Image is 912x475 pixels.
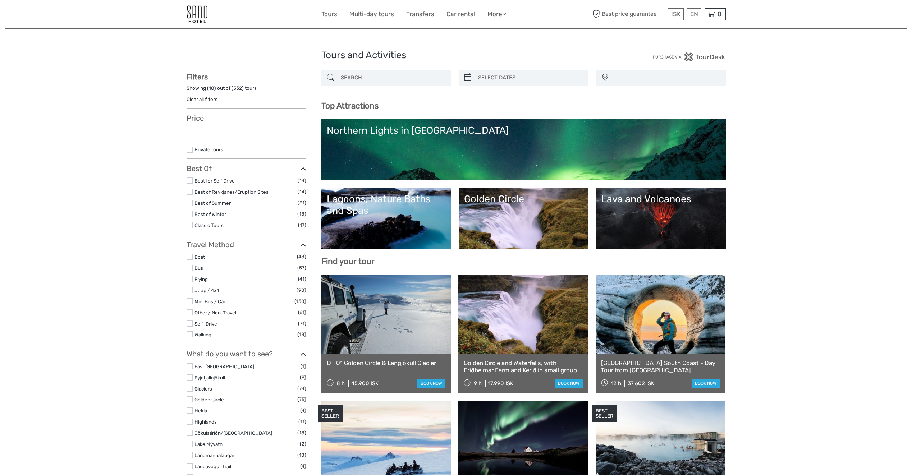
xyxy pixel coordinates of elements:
h3: Travel Method [187,240,306,249]
span: (14) [298,188,306,196]
span: 8 h [336,380,345,387]
a: More [487,9,506,19]
span: (74) [297,384,306,393]
a: [GEOGRAPHIC_DATA] South Coast - Day Tour from [GEOGRAPHIC_DATA] [601,359,720,374]
a: Clear all filters [187,96,217,102]
a: Lava and Volcanoes [601,193,720,244]
div: Lagoons, Nature Baths and Spas [327,193,446,217]
a: Bus [194,265,203,271]
a: Highlands [194,419,217,425]
h3: Best Of [187,164,306,173]
a: Laugavegur Trail [194,464,231,469]
a: Jökulsárlón/[GEOGRAPHIC_DATA] [194,430,272,436]
a: Golden Circle [464,193,583,244]
span: (61) [298,308,306,317]
span: (1) [301,362,306,370]
a: book now [692,379,720,388]
span: (31) [298,199,306,207]
a: Walking [194,332,211,337]
a: Other / Non-Travel [194,310,236,315]
img: 186-9edf1c15-b972-4976-af38-d04df2434085_logo_small.jpg [187,5,207,23]
a: Classic Tours [194,222,224,228]
a: Transfers [406,9,434,19]
a: Jeep / 4x4 [194,287,219,293]
span: (98) [297,286,306,294]
div: BEST SELLER [592,405,617,423]
a: Self-Drive [194,321,217,327]
a: Best of Summer [194,200,231,206]
span: (75) [297,395,306,403]
span: 9 h [474,380,482,387]
div: 17.990 ISK [488,380,513,387]
a: Best of Winter [194,211,226,217]
a: book now [417,379,445,388]
div: Showing ( ) out of ( ) tours [187,85,306,96]
input: SEARCH [338,72,448,84]
strong: Filters [187,73,208,81]
span: (71) [298,319,306,328]
input: SELECT DATES [475,72,585,84]
span: (18) [297,429,306,437]
div: Golden Circle [464,193,583,205]
h3: Price [187,114,306,123]
span: (4) [300,462,306,470]
a: Mini Bus / Car [194,299,225,304]
a: Landmannalaugar [194,452,234,458]
span: (48) [297,253,306,261]
div: Northern Lights in [GEOGRAPHIC_DATA] [327,125,720,136]
label: 532 [233,85,242,92]
span: (57) [297,264,306,272]
a: Best of Reykjanes/Eruption Sites [194,189,269,195]
a: book now [555,379,583,388]
span: (18) [297,210,306,218]
span: (9) [300,373,306,382]
a: Tours [321,9,337,19]
a: Car rental [446,9,475,19]
a: Northern Lights in [GEOGRAPHIC_DATA] [327,125,720,175]
div: Lava and Volcanoes [601,193,720,205]
a: Multi-day tours [349,9,394,19]
span: 12 h [611,380,621,387]
div: EN [687,8,701,20]
span: (4) [300,406,306,415]
a: East [GEOGRAPHIC_DATA] [194,364,254,369]
a: Flying [194,276,208,282]
span: (17) [298,221,306,229]
span: 0 [716,10,723,18]
span: (41) [298,275,306,283]
a: Best for Self Drive [194,178,235,184]
img: PurchaseViaTourDesk.png [652,52,725,61]
a: DT 01 Golden Circle & Langjökull Glacier [327,359,446,366]
div: 45.900 ISK [351,380,379,387]
a: Golden Circle and Waterfalls, with Friðheimar Farm and Kerið in small group [464,359,583,374]
h3: What do you want to see? [187,350,306,358]
span: (2) [300,440,306,448]
a: Hekla [194,408,207,414]
div: 37.602 ISK [628,380,654,387]
b: Top Attractions [321,101,379,111]
label: 18 [209,85,214,92]
span: (18) [297,330,306,338]
span: (11) [298,418,306,426]
span: ISK [671,10,680,18]
a: Private tours [194,147,223,152]
span: (14) [298,176,306,185]
b: Find your tour [321,257,375,266]
span: (138) [294,297,306,305]
a: Eyjafjallajökull [194,375,225,381]
h1: Tours and Activities [321,50,591,61]
a: Lake Mývatn [194,441,223,447]
span: (18) [297,451,306,459]
a: Golden Circle [194,397,224,402]
a: Lagoons, Nature Baths and Spas [327,193,446,244]
span: Best price guarantee [591,8,666,20]
a: Glaciers [194,386,212,392]
div: BEST SELLER [318,405,343,423]
a: Boat [194,254,205,260]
